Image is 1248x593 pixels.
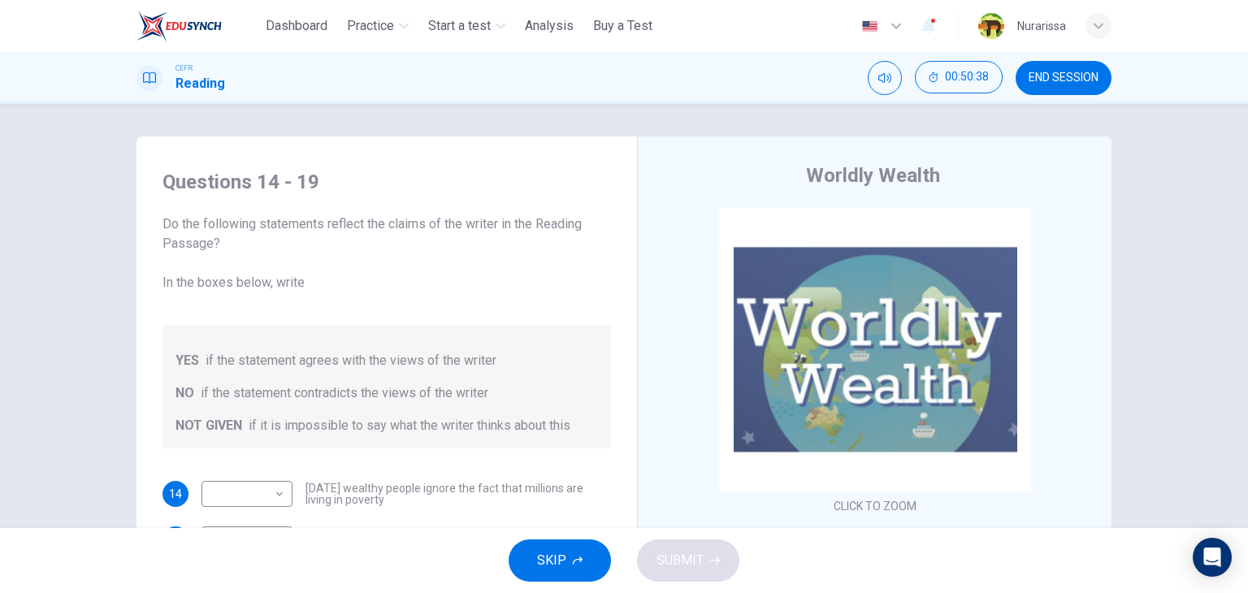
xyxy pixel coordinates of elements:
[1029,71,1098,84] span: END SESSION
[868,61,902,95] div: Mute
[915,61,1003,95] div: Hide
[259,11,334,41] button: Dashboard
[175,383,194,403] span: NO
[136,10,259,42] a: ELTC logo
[422,11,512,41] button: Start a test
[978,13,1004,39] img: Profile picture
[428,16,491,36] span: Start a test
[518,11,580,41] button: Analysis
[1017,16,1066,36] div: Nurarissa
[537,549,566,572] span: SKIP
[175,74,225,93] h1: Reading
[266,16,327,36] span: Dashboard
[593,16,652,36] span: Buy a Test
[509,539,611,582] button: SKIP
[340,11,415,41] button: Practice
[136,10,222,42] img: ELTC logo
[175,416,242,435] span: NOT GIVEN
[249,416,570,435] span: if it is impossible to say what the writer thinks about this
[525,16,574,36] span: Analysis
[915,61,1003,93] button: 00:50:38
[945,71,989,84] span: 00:50:38
[162,169,611,195] h4: Questions 14 - 19
[806,162,940,188] h4: Worldly Wealth
[206,351,496,370] span: if the statement agrees with the views of the writer
[1193,538,1232,577] div: Open Intercom Messenger
[201,383,488,403] span: if the statement contradicts the views of the writer
[1016,61,1111,95] button: END SESSION
[169,488,182,500] span: 14
[162,214,611,292] span: Do the following statements reflect the claims of the writer in the Reading Passage? In the boxes...
[175,351,199,370] span: YES
[347,16,394,36] span: Practice
[305,483,611,505] span: [DATE] wealthy people ignore the fact that millions are living in poverty
[860,20,880,32] img: en
[587,11,659,41] button: Buy a Test
[175,63,193,74] span: CEFR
